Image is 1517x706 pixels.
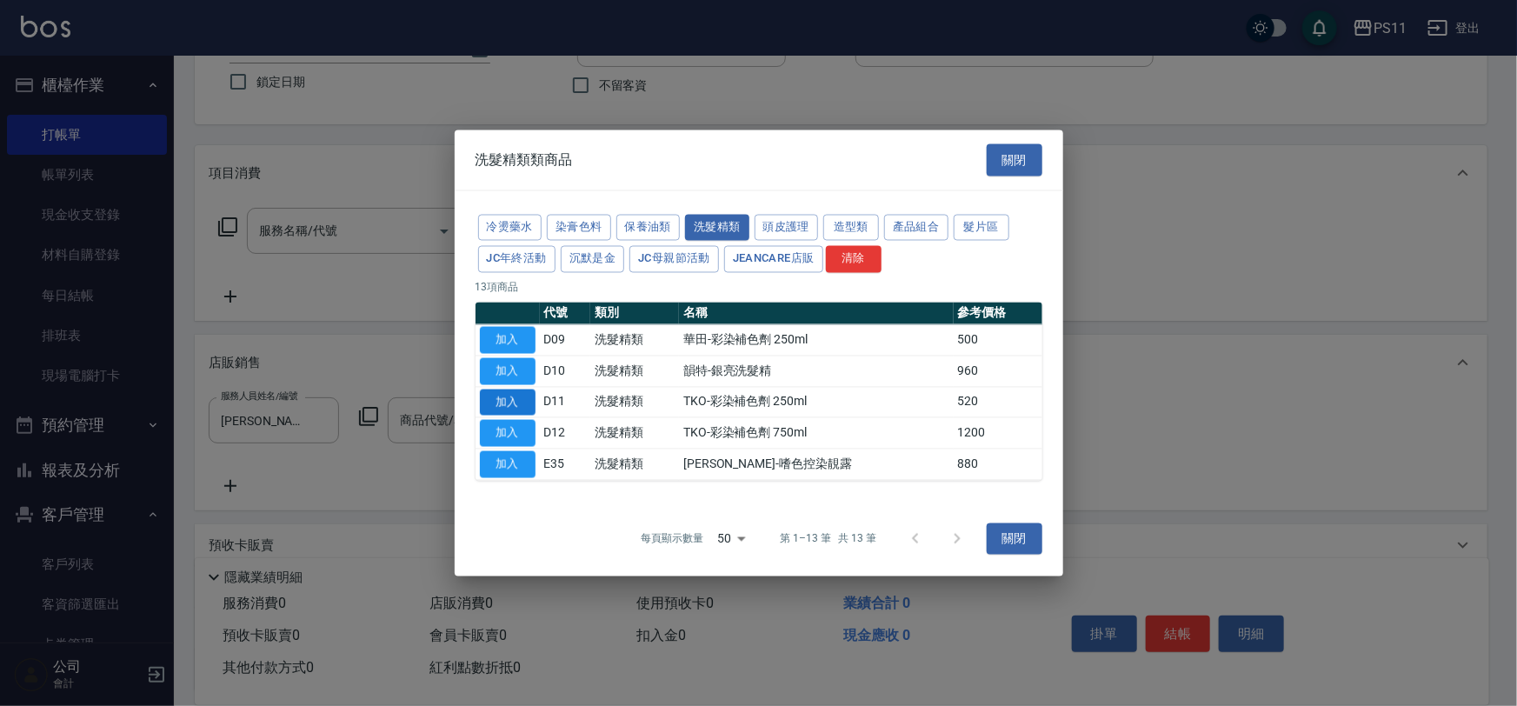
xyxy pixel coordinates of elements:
[540,387,591,418] td: D11
[616,214,681,241] button: 保養油類
[590,449,679,480] td: 洗髮精類
[823,214,879,241] button: 造型類
[590,417,679,449] td: 洗髮精類
[954,324,1042,356] td: 500
[590,324,679,356] td: 洗髮精類
[476,280,1042,296] p: 13 項商品
[954,417,1042,449] td: 1200
[954,214,1009,241] button: 髮片區
[884,214,948,241] button: 產品組合
[679,417,954,449] td: TKO-彩染補色劑 750ml
[826,246,882,273] button: 清除
[480,451,536,478] button: 加入
[679,324,954,356] td: 華田-彩染補色劑 250ml
[480,357,536,384] button: 加入
[641,530,703,546] p: 每頁顯示數量
[954,449,1042,480] td: 880
[540,417,591,449] td: D12
[561,246,625,273] button: 沉默是金
[540,449,591,480] td: E35
[480,420,536,447] button: 加入
[710,515,752,562] div: 50
[590,387,679,418] td: 洗髮精類
[679,303,954,325] th: 名稱
[480,389,536,416] button: 加入
[540,324,591,356] td: D09
[590,303,679,325] th: 類別
[679,356,954,387] td: 韻特-銀亮洗髮精
[476,151,573,169] span: 洗髮精類類商品
[987,144,1042,176] button: 關閉
[685,214,749,241] button: 洗髮精類
[590,356,679,387] td: 洗髮精類
[954,303,1042,325] th: 參考價格
[478,246,556,273] button: JC年終活動
[755,214,819,241] button: 頭皮護理
[547,214,611,241] button: 染膏色料
[540,356,591,387] td: D10
[540,303,591,325] th: 代號
[954,387,1042,418] td: 520
[478,214,542,241] button: 冷燙藥水
[780,530,876,546] p: 第 1–13 筆 共 13 筆
[629,246,719,273] button: JC母親節活動
[954,356,1042,387] td: 960
[724,246,823,273] button: JeanCare店販
[987,523,1042,555] button: 關閉
[480,327,536,354] button: 加入
[679,387,954,418] td: TKO-彩染補色劑 250ml
[679,449,954,480] td: [PERSON_NAME]-嗜色控染靚露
